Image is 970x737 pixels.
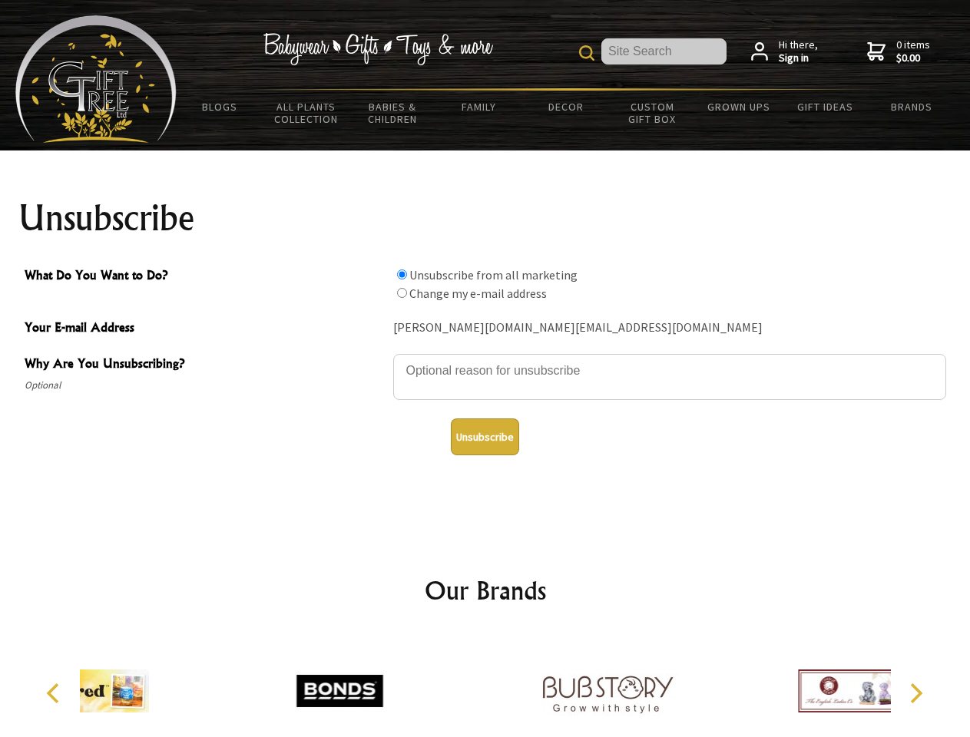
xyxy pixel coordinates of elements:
strong: $0.00 [896,51,930,65]
input: Site Search [601,38,727,64]
a: Grown Ups [695,91,782,123]
input: What Do You Want to Do? [397,288,407,298]
textarea: Why Are You Unsubscribing? [393,354,946,400]
a: Brands [869,91,955,123]
label: Unsubscribe from all marketing [409,267,578,283]
span: Why Are You Unsubscribing? [25,354,386,376]
a: 0 items$0.00 [867,38,930,65]
h1: Unsubscribe [18,200,952,236]
strong: Sign in [779,51,818,65]
img: product search [579,45,594,61]
span: Your E-mail Address [25,318,386,340]
a: All Plants Collection [263,91,350,135]
button: Unsubscribe [451,418,519,455]
a: Decor [522,91,609,123]
span: Hi there, [779,38,818,65]
input: What Do You Want to Do? [397,269,407,279]
img: Babyware - Gifts - Toys and more... [15,15,177,143]
span: 0 items [896,38,930,65]
h2: Our Brands [31,572,940,609]
a: Custom Gift Box [609,91,696,135]
span: What Do You Want to Do? [25,266,386,288]
a: Babies & Children [349,91,436,135]
div: [PERSON_NAME][DOMAIN_NAME][EMAIL_ADDRESS][DOMAIN_NAME] [393,316,946,340]
span: Optional [25,376,386,395]
a: Hi there,Sign in [751,38,818,65]
button: Next [899,676,932,710]
img: Babywear - Gifts - Toys & more [263,33,493,65]
a: Gift Ideas [782,91,869,123]
a: BLOGS [177,91,263,123]
button: Previous [38,676,72,710]
a: Family [436,91,523,123]
label: Change my e-mail address [409,286,547,301]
